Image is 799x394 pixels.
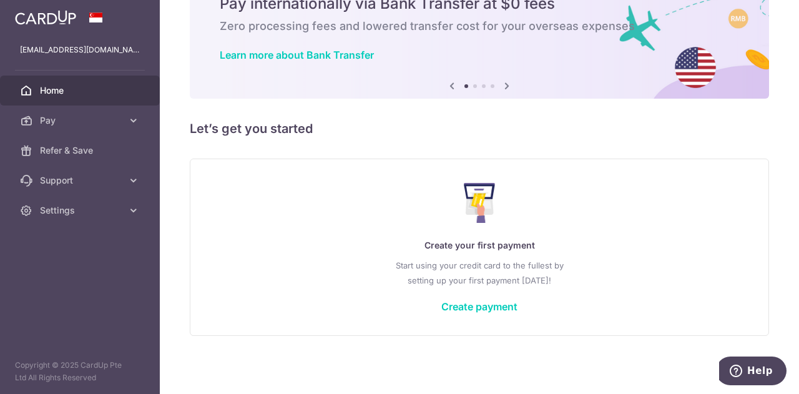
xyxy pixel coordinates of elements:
span: Settings [40,204,122,217]
img: Make Payment [464,183,496,223]
p: Create your first payment [215,238,743,253]
p: [EMAIL_ADDRESS][DOMAIN_NAME] [20,44,140,56]
span: Support [40,174,122,187]
a: Learn more about Bank Transfer [220,49,374,61]
span: Home [40,84,122,97]
img: CardUp [15,10,76,25]
a: Create payment [441,300,517,313]
p: Start using your credit card to the fullest by setting up your first payment [DATE]! [215,258,743,288]
iframe: Opens a widget where you can find more information [719,357,787,388]
h6: Zero processing fees and lowered transfer cost for your overseas expenses [220,19,739,34]
h5: Let’s get you started [190,119,769,139]
span: Refer & Save [40,144,122,157]
span: Pay [40,114,122,127]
